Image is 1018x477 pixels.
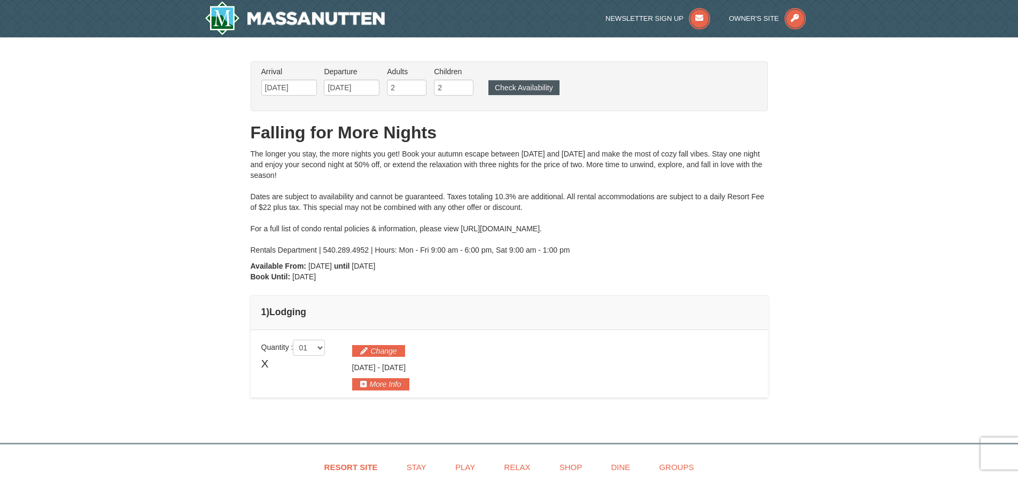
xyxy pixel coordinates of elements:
label: Arrival [261,66,317,77]
span: ) [266,307,269,317]
h1: Falling for More Nights [251,122,768,143]
button: Check Availability [488,80,559,95]
span: Owner's Site [729,14,779,22]
a: Owner's Site [729,14,806,22]
strong: until [334,262,350,270]
a: Massanutten Resort [205,1,385,35]
span: [DATE] [352,262,375,270]
span: [DATE] [382,363,406,372]
span: [DATE] [308,262,332,270]
span: X [261,356,269,372]
span: [DATE] [352,363,376,372]
img: Massanutten Resort Logo [205,1,385,35]
span: [DATE] [292,272,316,281]
div: The longer you stay, the more nights you get! Book your autumn escape between [DATE] and [DATE] a... [251,148,768,255]
span: Newsletter Sign Up [605,14,683,22]
span: - [377,363,380,372]
h4: 1 Lodging [261,307,757,317]
button: Change [352,345,405,357]
span: Quantity : [261,343,325,351]
strong: Book Until: [251,272,291,281]
label: Departure [324,66,379,77]
button: More Info [352,378,409,390]
label: Adults [387,66,426,77]
a: Newsletter Sign Up [605,14,710,22]
strong: Available From: [251,262,307,270]
label: Children [434,66,473,77]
